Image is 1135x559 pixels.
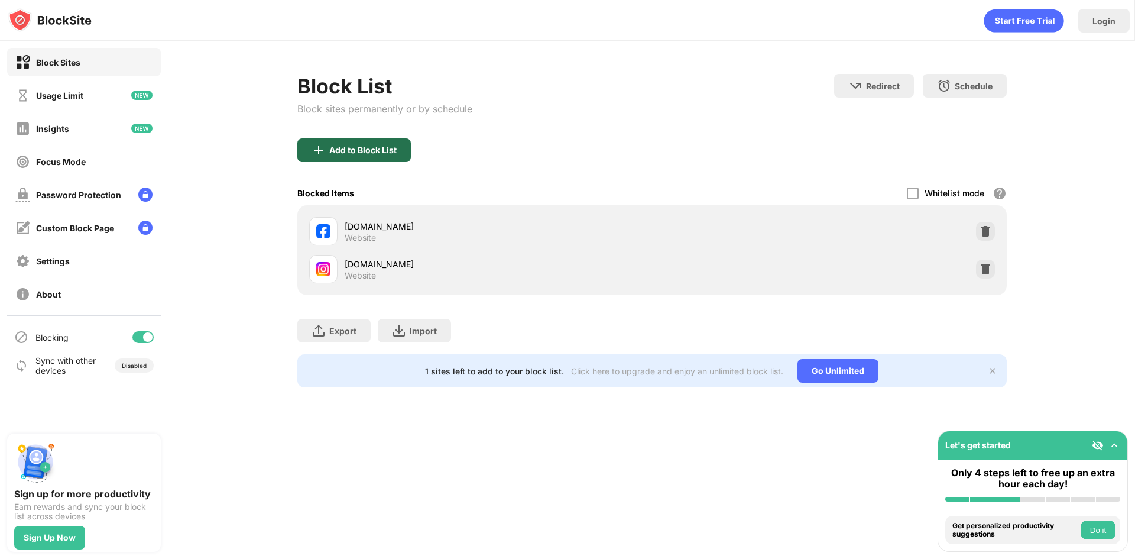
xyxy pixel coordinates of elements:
[297,74,472,98] div: Block List
[425,366,564,376] div: 1 sites left to add to your block list.
[8,8,92,32] img: logo-blocksite.svg
[36,124,69,134] div: Insights
[345,220,652,232] div: [DOMAIN_NAME]
[1092,16,1115,26] div: Login
[36,289,61,299] div: About
[36,157,86,167] div: Focus Mode
[1092,440,1104,451] img: eye-not-visible.svg
[122,362,147,369] div: Disabled
[866,81,900,91] div: Redirect
[925,188,984,198] div: Whitelist mode
[15,188,30,202] img: password-protection-off.svg
[14,330,28,344] img: blocking-icon.svg
[36,57,80,67] div: Block Sites
[797,359,878,383] div: Go Unlimited
[316,224,330,238] img: favicons
[15,287,30,302] img: about-off.svg
[1081,521,1115,539] button: Do it
[14,502,154,521] div: Earn rewards and sync your block list across devices
[345,232,376,243] div: Website
[15,254,30,269] img: settings-off.svg
[329,146,397,155] div: Add to Block List
[35,332,69,342] div: Blocking
[35,356,96,376] div: Sync with other devices
[410,326,437,336] div: Import
[329,326,356,336] div: Export
[138,188,153,202] img: lock-menu.svg
[131,124,153,133] img: new-icon.svg
[984,9,1064,33] div: animation
[14,358,28,373] img: sync-icon.svg
[131,91,153,100] img: new-icon.svg
[36,91,83,101] div: Usage Limit
[14,488,154,500] div: Sign up for more productivity
[15,88,30,103] img: time-usage-off.svg
[945,440,1011,450] div: Let's get started
[955,81,993,91] div: Schedule
[24,533,76,542] div: Sign Up Now
[571,366,783,376] div: Click here to upgrade and enjoy an unlimited block list.
[15,121,30,136] img: insights-off.svg
[345,270,376,281] div: Website
[138,221,153,235] img: lock-menu.svg
[36,256,70,266] div: Settings
[297,103,472,115] div: Block sites permanently or by schedule
[15,221,30,235] img: customize-block-page-off.svg
[36,190,121,200] div: Password Protection
[345,258,652,270] div: [DOMAIN_NAME]
[1108,440,1120,451] img: omni-setup-toggle.svg
[952,522,1078,539] div: Get personalized productivity suggestions
[297,188,354,198] div: Blocked Items
[14,441,57,483] img: push-signup.svg
[316,262,330,276] img: favicons
[15,55,30,70] img: block-on.svg
[988,366,997,376] img: x-button.svg
[945,467,1120,490] div: Only 4 steps left to free up an extra hour each day!
[36,223,114,233] div: Custom Block Page
[15,154,30,169] img: focus-off.svg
